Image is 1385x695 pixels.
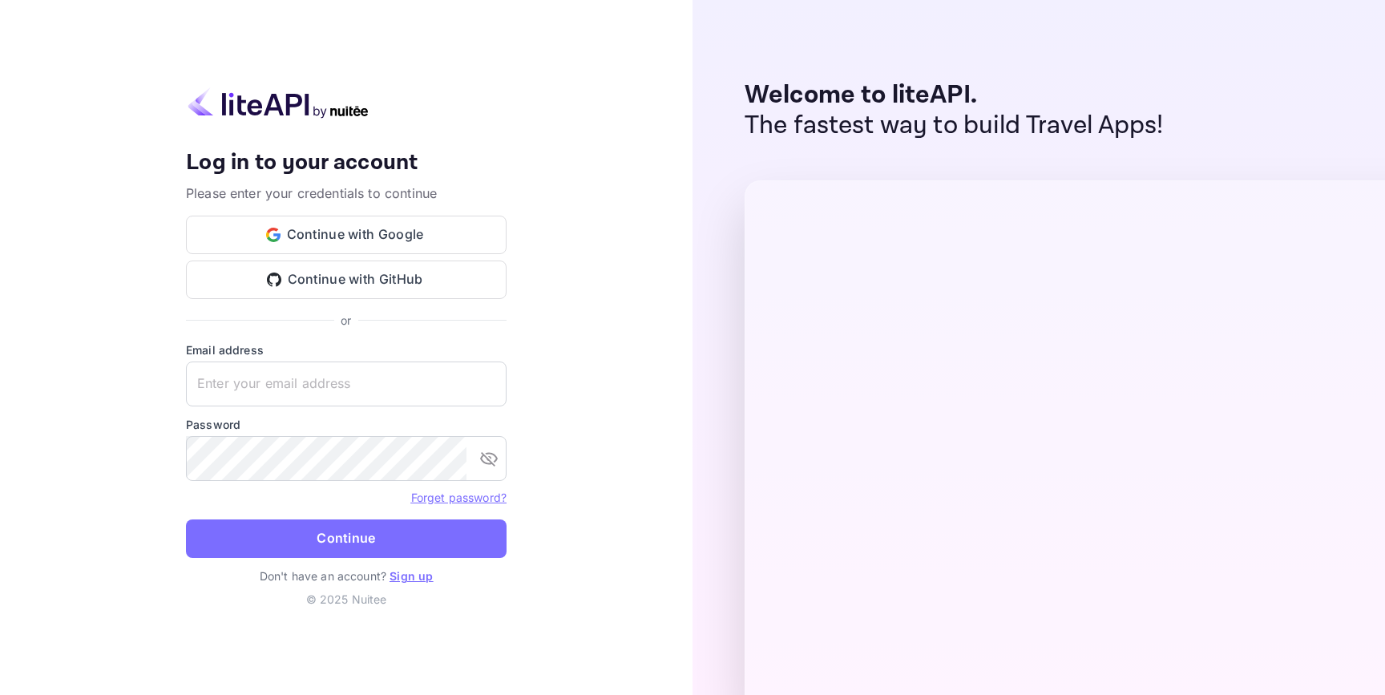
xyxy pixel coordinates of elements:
label: Password [186,416,507,433]
p: Please enter your credentials to continue [186,184,507,203]
p: Don't have an account? [186,568,507,584]
label: Email address [186,341,507,358]
button: Continue [186,519,507,558]
a: Forget password? [411,491,507,504]
img: liteapi [186,87,370,119]
button: Continue with GitHub [186,261,507,299]
h4: Log in to your account [186,149,507,177]
button: Continue with Google [186,216,507,254]
p: or [341,312,351,329]
a: Forget password? [411,489,507,505]
a: Sign up [390,569,433,583]
p: The fastest way to build Travel Apps! [745,111,1164,141]
input: Enter your email address [186,362,507,406]
p: © 2025 Nuitee [186,591,507,608]
button: toggle password visibility [473,442,505,475]
p: Welcome to liteAPI. [745,80,1164,111]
